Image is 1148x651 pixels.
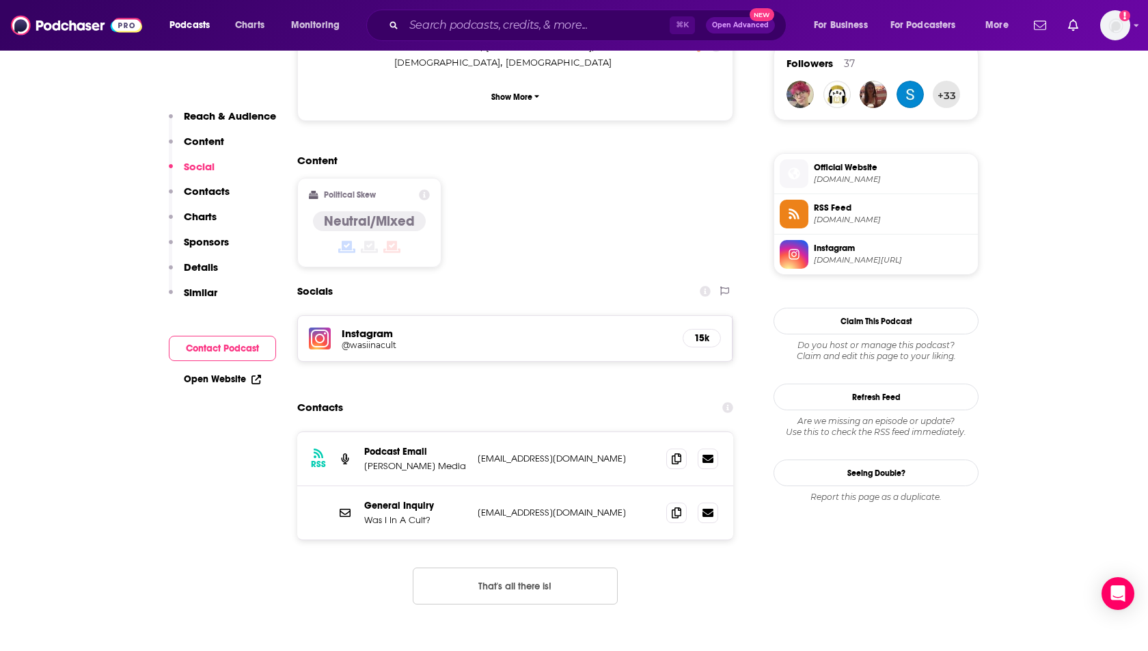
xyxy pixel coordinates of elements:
button: Similar [169,286,217,311]
h2: Contacts [297,395,343,421]
button: +33 [933,81,960,108]
span: art19.com [814,174,972,185]
img: saratufvessons [897,81,924,108]
h2: Content [297,154,722,167]
p: Social [184,160,215,173]
p: Reach & Audience [184,109,276,122]
div: Claim and edit this page to your liking. [774,340,979,362]
span: For Podcasters [890,16,956,35]
span: podcastone.com [814,215,972,225]
button: open menu [804,14,885,36]
button: Refresh Feed [774,384,979,410]
a: Show notifications dropdown [1028,14,1052,37]
span: Open Advanced [712,22,769,29]
h4: Neutral/Mixed [324,213,415,230]
span: For Business [814,16,868,35]
img: hmtaylor611 [787,81,814,108]
a: Charts [226,14,273,36]
p: Content [184,135,224,148]
h3: RSS [311,459,326,470]
span: [DEMOGRAPHIC_DATA] [486,41,592,52]
button: Show profile menu [1100,10,1130,40]
a: Instagram[DOMAIN_NAME][URL] [780,240,972,269]
button: Contacts [169,185,230,210]
p: [EMAIL_ADDRESS][DOMAIN_NAME] [478,507,655,518]
img: User Profile [1100,10,1130,40]
p: Contacts [184,185,230,198]
img: Podchaser - Follow, Share and Rate Podcasts [11,12,142,38]
button: Sponsors [169,235,229,261]
p: Charts [184,210,217,223]
p: Similar [184,286,217,299]
button: Contact Podcast [169,336,276,361]
button: open menu [282,14,357,36]
span: RSS Feed [814,202,972,214]
h2: Political Skew [324,190,376,200]
a: Seeing Double? [774,460,979,486]
p: [PERSON_NAME] Media [364,460,467,472]
svg: Add a profile image [1119,10,1130,21]
p: Podcast Email [364,446,467,457]
p: Details [184,261,218,274]
span: Monitoring [291,16,340,35]
span: Logged in as heidi.egloff [1100,10,1130,40]
img: xuexisprachen [860,81,887,108]
div: Open Intercom Messenger [1102,577,1134,610]
span: New [750,8,774,21]
p: [EMAIL_ADDRESS][DOMAIN_NAME] [478,453,655,464]
span: Followers [787,57,833,70]
p: Sponsors [184,235,229,248]
img: rubytoo [823,81,851,108]
button: open menu [976,14,1026,36]
button: Charts [169,210,217,235]
div: Report this page as a duplicate. [774,492,979,503]
span: ⌘ K [670,16,695,34]
a: Open Website [184,373,261,385]
button: Nothing here. [413,568,618,604]
input: Search podcasts, credits, & more... [404,14,670,36]
span: Official Website [814,161,972,174]
span: [DEMOGRAPHIC_DATA] [506,57,612,68]
button: open menu [160,14,228,36]
button: Content [169,135,224,160]
h5: Instagram [342,327,672,340]
button: Open AdvancedNew [706,17,775,34]
div: 37 [844,57,855,70]
div: Are we missing an episode or update? Use this to check the RSS feed immediately. [774,416,979,438]
h5: 15k [694,332,709,344]
p: General Inquiry [364,500,467,511]
h2: Socials [297,278,333,304]
span: White / Caucasian [394,41,480,52]
img: iconImage [309,328,331,349]
span: Charts [235,16,264,35]
span: More [985,16,1009,35]
span: Podcasts [169,16,210,35]
button: Reach & Audience [169,109,276,135]
h3: Ethnicities [309,42,389,51]
a: Show notifications dropdown [1063,14,1084,37]
span: Instagram [814,242,972,254]
button: Show More [309,84,722,109]
h5: @wasiinacult [342,340,560,350]
button: Details [169,261,218,286]
span: Do you host or manage this podcast? [774,340,979,351]
div: Search podcasts, credits, & more... [379,10,799,41]
p: Show More [491,92,532,102]
button: open menu [881,14,976,36]
span: , [394,55,502,70]
span: [DEMOGRAPHIC_DATA] [394,57,500,68]
button: Claim This Podcast [774,308,979,334]
a: RSS Feed[DOMAIN_NAME] [780,200,972,228]
a: @wasiinacult [342,340,672,350]
a: Official Website[DOMAIN_NAME] [780,159,972,188]
span: instagram.com/wasiinacult [814,255,972,265]
p: Was I In A Cult? [364,514,467,526]
button: Social [169,160,215,185]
